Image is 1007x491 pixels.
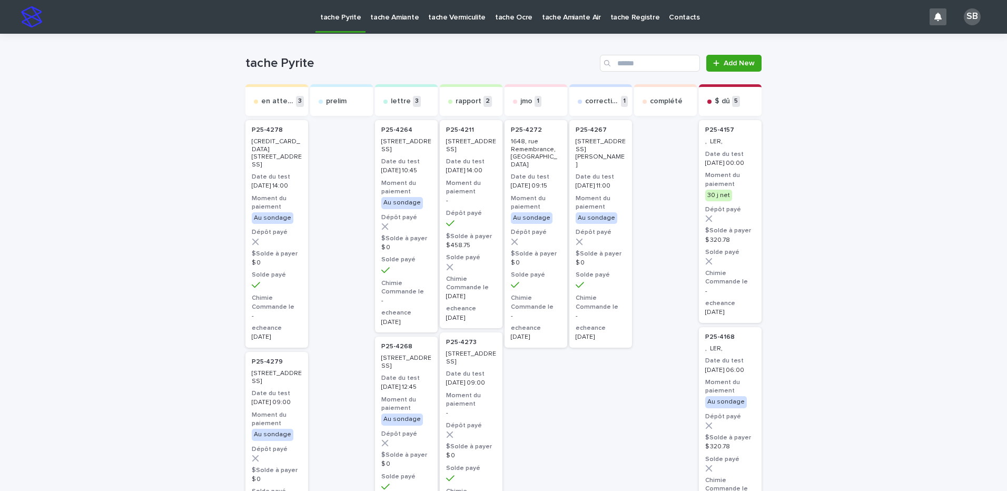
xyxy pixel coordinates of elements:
div: Au sondage [576,212,617,224]
h3: $Solde à payer [576,250,626,258]
h3: $Solde à payer [705,227,755,235]
p: $ 320.78 [705,237,755,244]
p: [DATE] 09:00 [446,379,496,387]
h3: $Solde à payer [446,232,496,241]
p: [DATE] 00:00 [705,160,755,167]
h3: Date du test [705,357,755,365]
p: P25-4278 [252,126,283,134]
p: $ dû [715,97,730,106]
div: Au sondage [705,396,747,408]
h3: Moment du paiement [252,194,302,211]
p: P25-4264 [381,126,412,134]
h3: Chimie Commande le [576,294,626,311]
h3: Chimie Commande le [511,294,561,311]
h3: Dépôt payé [511,228,561,237]
div: Au sondage [252,429,293,440]
h3: Moment du paiement [576,194,626,211]
p: complété [650,97,683,106]
a: P25-4267 [STREET_ADDRESS][PERSON_NAME]Date du test[DATE] 11:00Moment du paiementAu sondageDépôt p... [569,120,632,348]
h3: Date du test [511,173,561,181]
h3: Moment du paiement [446,391,496,408]
h3: Chimie Commande le [252,294,302,311]
p: [DATE] [576,333,626,341]
p: - [252,312,302,320]
h3: Solde payé [705,248,755,257]
p: [DATE] [381,319,431,326]
h3: Dépôt payé [381,430,431,438]
span: Add New [724,60,755,67]
p: 3 [296,96,304,107]
a: P25-4211 [STREET_ADDRESS]Date du test[DATE] 14:00Moment du paiement-Dépôt payé$Solde à payer$ 458... [440,120,502,328]
h3: Solde payé [252,271,302,279]
p: [STREET_ADDRESS] [446,138,496,153]
p: [DATE] 11:00 [576,182,626,190]
p: 2 [483,96,492,107]
div: P25-4157 , LER,Date du test[DATE] 00:00Moment du paiement30 j netDépôt payé$Solde à payer$ 320.78... [699,120,762,323]
p: , LER, [705,138,755,145]
p: P25-4211 [446,126,474,134]
h3: Solde payé [381,256,431,264]
p: 1648, rue Remembrance, [GEOGRAPHIC_DATA] [511,138,561,169]
a: P25-4278 [CREDIT_CARD_DATA][STREET_ADDRESS]Date du test[DATE] 14:00Moment du paiementAu sondageDé... [245,120,308,348]
p: - [511,312,561,320]
h3: Moment du paiement [705,171,755,188]
p: - [576,312,626,320]
p: - [446,409,496,417]
h3: Moment du paiement [446,179,496,196]
p: correction exp [585,97,619,106]
p: [STREET_ADDRESS] [446,350,496,366]
p: [CREDIT_CARD_DATA][STREET_ADDRESS] [252,138,302,169]
h3: $Solde à payer [381,234,431,243]
p: [DATE] [705,309,755,316]
h3: Moment du paiement [705,378,755,395]
h3: Dépôt payé [252,228,302,237]
h3: Date du test [705,150,755,159]
p: prelim [326,97,347,106]
h3: $Solde à payer [446,443,496,451]
p: [DATE] 09:15 [511,182,561,190]
a: P25-4264 [STREET_ADDRESS]Date du test[DATE] 10:45Moment du paiementAu sondageDépôt payé$Solde à p... [375,120,438,332]
h1: tache Pyrite [245,56,596,71]
img: stacker-logo-s-only.png [21,6,42,27]
h3: echeance [446,305,496,313]
h3: Dépôt payé [381,213,431,222]
p: [STREET_ADDRESS][PERSON_NAME] [576,138,626,169]
h3: Chimie Commande le [446,275,496,292]
h3: Date du test [446,158,496,166]
p: $ 320.78 [705,443,755,450]
p: $ 0 [511,259,561,267]
h3: Solde payé [446,253,496,262]
p: $ 0 [381,460,431,468]
h3: Moment du paiement [252,411,302,428]
h3: Dépôt payé [705,205,755,214]
div: Au sondage [252,212,293,224]
h3: Date du test [576,173,626,181]
h3: Dépôt payé [705,413,755,421]
p: - [446,197,496,204]
p: [STREET_ADDRESS] [381,138,431,153]
p: 3 [413,96,421,107]
p: [STREET_ADDRESS] [381,355,431,370]
p: 1 [535,96,541,107]
p: P25-4268 [381,343,412,350]
p: [DATE] 14:00 [446,167,496,174]
p: [DATE] 14:00 [252,182,302,190]
h3: $Solde à payer [511,250,561,258]
p: $ 0 [252,259,302,267]
p: P25-4168 [705,333,735,341]
p: [DATE] [446,293,496,300]
div: 30 j net [705,190,732,201]
p: [DATE] 06:00 [705,367,755,374]
h3: Solde payé [576,271,626,279]
p: P25-4273 [446,339,477,346]
h3: Date du test [446,370,496,378]
p: - [381,297,431,305]
input: Search [600,55,700,72]
p: , LER, [705,345,755,352]
h3: Solde payé [381,473,431,481]
a: P25-4272 1648, rue Remembrance, [GEOGRAPHIC_DATA]Date du test[DATE] 09:15Moment du paiementAu son... [505,120,567,348]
